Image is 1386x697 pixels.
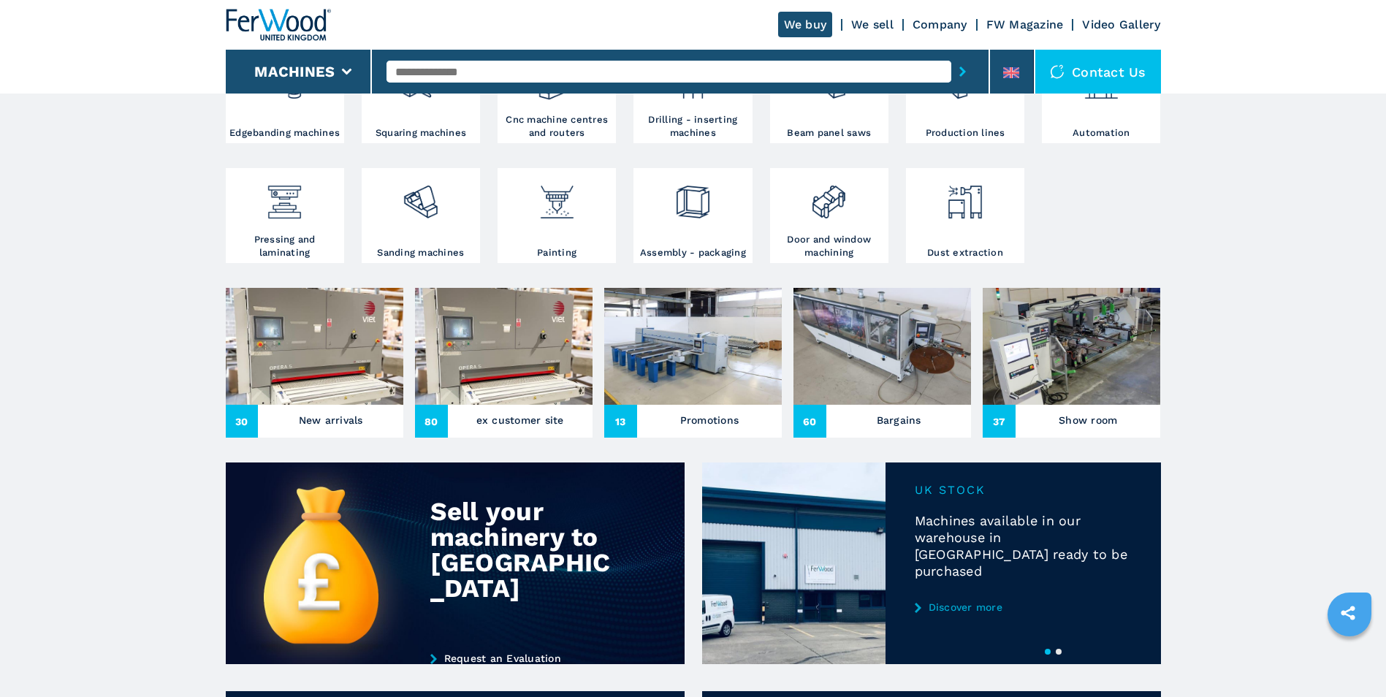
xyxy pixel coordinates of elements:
[640,246,746,259] h3: Assembly - packaging
[501,113,612,140] h3: Cnc machine centres and routers
[1035,50,1161,94] div: Contact us
[604,288,782,438] a: Promotions13Promotions
[983,288,1160,405] img: Show room
[1059,410,1117,430] h3: Show room
[983,288,1160,438] a: Show room37Show room
[951,55,974,88] button: submit-button
[1082,18,1160,31] a: Video Gallery
[604,405,637,438] span: 13
[778,12,833,37] a: We buy
[793,405,826,438] span: 60
[401,172,440,221] img: levigatrici_2.png
[476,410,564,430] h3: ex customer site
[226,9,331,41] img: Ferwood
[229,233,340,259] h3: Pressing and laminating
[793,288,971,438] a: Bargains60Bargains
[498,48,616,143] a: Cnc machine centres and routers
[299,410,363,430] h3: New arrivals
[604,288,782,405] img: Promotions
[633,168,752,263] a: Assembly - packaging
[362,48,480,143] a: Squaring machines
[877,410,921,430] h3: Bargains
[913,18,967,31] a: Company
[1042,48,1160,143] a: Automation
[915,601,1132,613] a: Discover more
[226,405,259,438] span: 30
[633,48,752,143] a: Drilling - inserting machines
[254,63,335,80] button: Machines
[770,48,888,143] a: Beam panel saws
[538,172,576,221] img: verniciatura_1.png
[229,126,340,140] h3: Edgebanding machines
[415,288,593,438] a: ex customer site80ex customer site
[906,48,1024,143] a: Production lines
[926,126,1005,140] h3: Production lines
[226,168,344,263] a: Pressing and laminating
[430,499,621,601] div: Sell your machinery to [GEOGRAPHIC_DATA]
[415,405,448,438] span: 80
[226,288,403,405] img: New arrivals
[1045,649,1051,655] button: 1
[793,288,971,405] img: Bargains
[927,246,1003,259] h3: Dust extraction
[702,462,886,664] img: Machines available in our warehouse in Leeds ready to be purchased
[377,246,464,259] h3: Sanding machines
[430,652,632,664] a: Request an Evaluation
[637,113,748,140] h3: Drilling - inserting machines
[1073,126,1130,140] h3: Automation
[774,233,885,259] h3: Door and window machining
[362,168,480,263] a: Sanding machines
[1056,649,1062,655] button: 2
[787,126,871,140] h3: Beam panel saws
[986,18,1064,31] a: FW Magazine
[851,18,894,31] a: We sell
[226,288,403,438] a: New arrivals30New arrivals
[945,172,984,221] img: aspirazione_1.png
[376,126,466,140] h3: Squaring machines
[810,172,848,221] img: lavorazione_porte_finestre_2.png
[415,288,593,405] img: ex customer site
[1050,64,1065,79] img: Contact us
[537,246,576,259] h3: Painting
[265,172,304,221] img: pressa-strettoia.png
[1330,595,1366,631] a: sharethis
[680,410,739,430] h3: Promotions
[770,168,888,263] a: Door and window machining
[1324,631,1375,686] iframe: Chat
[498,168,616,263] a: Painting
[226,462,685,664] img: Sell your machinery to Ferwood
[674,172,712,221] img: montaggio_imballaggio_2.png
[226,48,344,143] a: Edgebanding machines
[906,168,1024,263] a: Dust extraction
[983,405,1016,438] span: 37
